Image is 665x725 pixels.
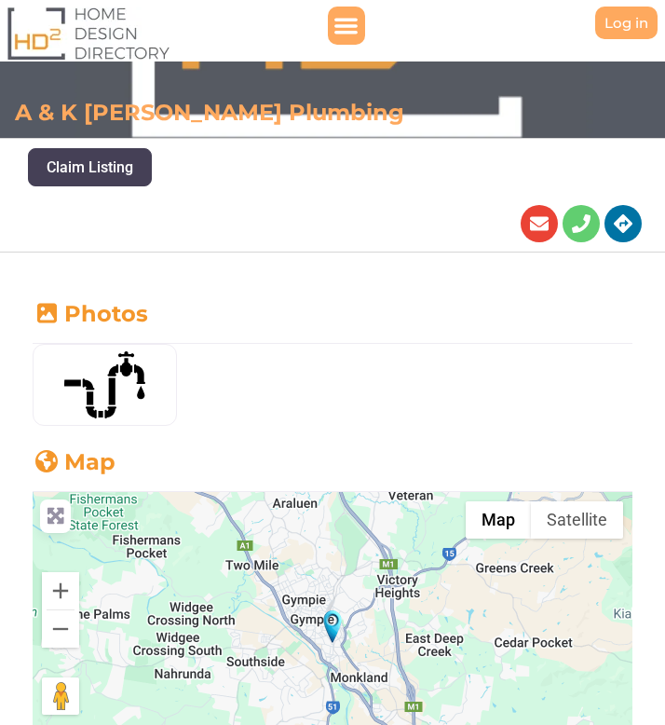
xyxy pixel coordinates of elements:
[42,677,79,715] button: Drag Pegman onto the map to open Street View
[34,345,176,425] img: plumbing-pipe-svgrepo-com
[28,148,152,185] button: Claim Listing
[33,448,115,475] a: Map
[33,300,148,327] a: Photos
[42,610,79,648] button: Zoom out
[15,97,608,129] h6: A & K [PERSON_NAME] Plumbing
[323,610,342,643] div: A & K Milner Plumbing
[42,572,79,609] button: Zoom in
[466,501,531,539] button: Show street map
[531,501,623,539] button: Show satellite imagery
[328,7,366,45] div: Menu Toggle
